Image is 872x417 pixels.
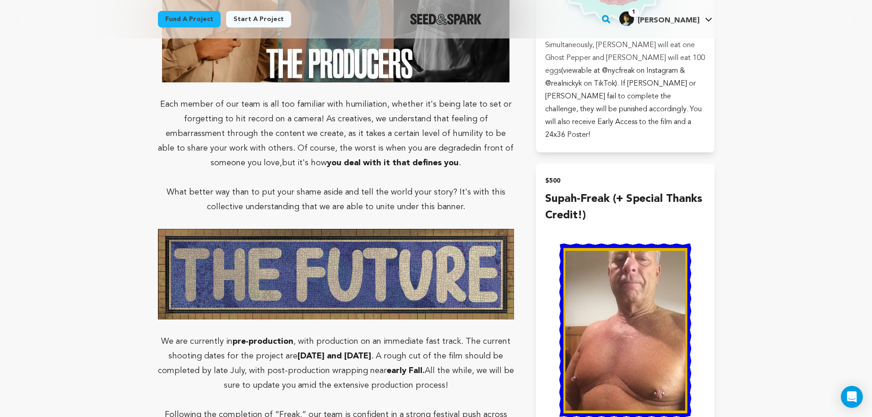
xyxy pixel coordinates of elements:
[619,11,634,26] img: Keith%20Headshot.v1%20%281%29.jpg
[226,11,291,27] a: Start a project
[841,386,863,408] div: Open Intercom Messenger
[211,144,514,167] span: in front of someone you love,
[638,17,699,24] span: [PERSON_NAME]
[387,367,425,375] strong: early Fall.
[410,14,482,25] a: Seed&Spark Homepage
[158,185,515,214] p: What better way than to put your shame aside and tell the world your story? It's with this collec...
[327,159,459,167] strong: you deal with it that defines you
[158,334,515,393] p: We are currently in , with production on an immediate fast track. The current shooting dates for ...
[628,8,639,17] span: 1
[158,229,515,320] img: 1715554715-The%20Future%20Final.jpg
[545,191,705,224] h4: Supah-Freak (+ Special Thanks Credit!)
[545,39,705,141] p: Simultaneously, [PERSON_NAME] will eat one Ghost Pepper and [PERSON_NAME] will eat 100 eggs
[158,11,221,27] a: Fund a project
[617,10,714,26] a: Keith L.'s Profile
[619,11,699,26] div: Keith L.'s Profile
[158,97,515,170] p: Each member of our team is all too familiar with humiliation, whether it's being late to set or f...
[410,14,482,25] img: Seed&Spark Logo Dark Mode
[545,174,705,187] h2: $500
[233,337,293,346] strong: pre-production
[617,10,714,29] span: Keith L.'s Profile
[545,67,702,139] span: (viewable at @nycfreak on Instagram & @realnickyk on TikTok). If [PERSON_NAME] or [PERSON_NAME] f...
[298,352,371,360] strong: [DATE] and [DATE]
